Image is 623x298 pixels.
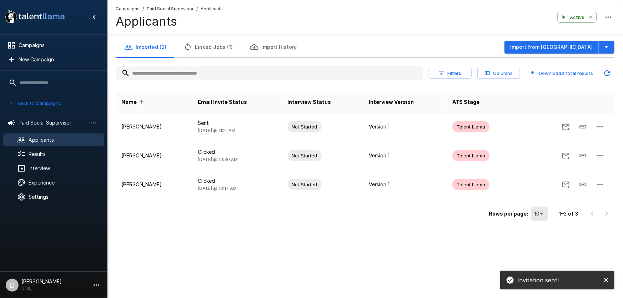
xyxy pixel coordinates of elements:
[116,37,175,57] button: Imported (3)
[288,98,331,106] span: Interview Status
[452,181,489,188] span: Talent Llama
[142,5,144,12] span: /
[369,123,441,130] p: Version 1
[201,5,223,12] span: Applicants
[489,210,528,217] p: Rows per page:
[557,181,574,187] span: Send Invitation
[196,5,198,12] span: /
[452,123,489,130] span: Talent Llama
[369,98,414,106] span: Interview Version
[369,152,441,159] p: Version 1
[477,68,520,79] button: Columns
[121,181,186,188] p: [PERSON_NAME]
[557,123,574,129] span: Send Invitation
[288,152,322,159] span: Not Started
[241,37,305,57] button: Import History
[429,68,472,79] button: Filters
[504,41,599,54] button: Import from [GEOGRAPHIC_DATA]
[147,6,194,11] u: Paid Social Supervisor
[198,148,276,156] p: Clicked
[121,152,186,159] p: [PERSON_NAME]
[288,181,322,188] span: Not Started
[198,128,235,133] span: [DATE] @ 11:21 AM
[288,123,322,130] span: Not Started
[121,98,146,106] span: Name
[198,186,237,191] span: [DATE] @ 10:17 AM
[574,123,592,129] span: Copy Interview Link
[600,66,614,80] button: Updated Today - 11:21 AM
[531,207,548,221] div: 10
[116,14,223,29] h4: Applicants
[557,152,574,158] span: Send Invitation
[198,120,276,127] p: Sent
[198,177,276,185] p: Clicked
[198,157,238,162] span: [DATE] @ 10:30 AM
[559,210,578,217] p: 1–3 of 3
[452,152,489,159] span: Talent Llama
[198,98,247,106] span: Email Invite Status
[452,98,479,106] span: ATS Stage
[574,181,592,187] span: Copy Interview Link
[175,37,241,57] button: Linked Jobs (1)
[558,12,597,23] button: Active
[121,123,186,130] p: [PERSON_NAME]
[574,152,592,158] span: Copy Interview Link
[526,68,597,79] button: Download3 total results
[116,6,140,11] u: Campaigns
[369,181,441,188] p: Version 1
